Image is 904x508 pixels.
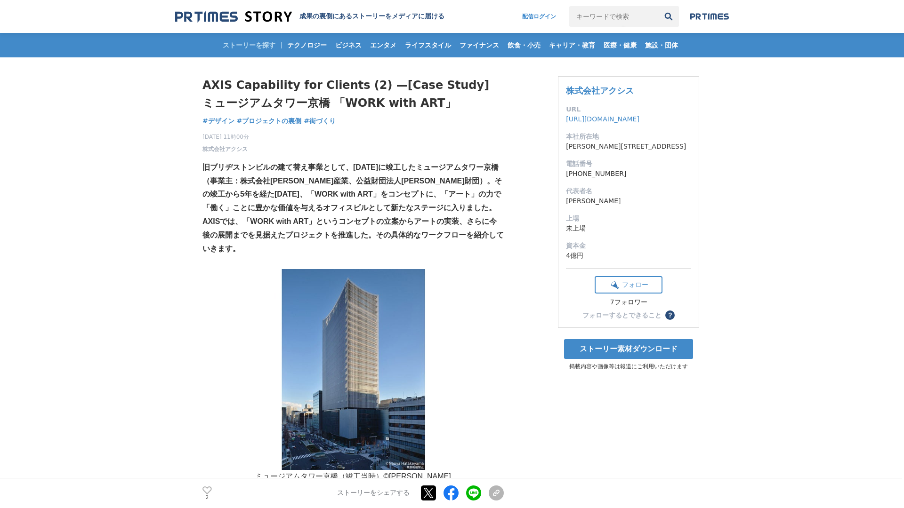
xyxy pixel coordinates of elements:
a: 医療・健康 [600,33,640,57]
span: 飲食・小売 [504,41,544,49]
img: prtimes [690,13,729,20]
dd: 未上場 [566,223,691,233]
dd: [PHONE_NUMBER] [566,169,691,179]
div: 7フォロワー [595,298,662,307]
h1: AXIS Capability for Clients (2) —[Case Study] ミュージアムタワー京橋 「WORK with ART」 [202,76,504,112]
a: キャリア・教育 [545,33,599,57]
dt: 資本金 [566,241,691,251]
dt: 上場 [566,214,691,223]
h2: 成果の裏側にあるストーリーをメディアに届ける [299,12,444,21]
a: #街づくり [304,116,336,126]
strong: 旧ブリヂストンビルの建て替え事業として、[DATE]に竣工したミュージアムタワー京橋（事業主：株式会社[PERSON_NAME]産業、公益財団法人[PERSON_NAME]財団）。その竣工から5... [202,163,502,212]
button: 検索 [658,6,679,27]
input: キーワードで検索 [569,6,658,27]
span: ライフスタイル [401,41,455,49]
img: 成果の裏側にあるストーリーをメディアに届ける [175,10,292,23]
a: ストーリー素材ダウンロード [564,339,693,359]
a: #プロジェクトの裏側 [237,116,302,126]
span: エンタメ [366,41,400,49]
div: フォローするとできること [582,312,662,318]
button: フォロー [595,276,662,294]
dt: URL [566,104,691,114]
a: ビジネス [331,33,365,57]
a: 飲食・小売 [504,33,544,57]
span: テクノロジー [283,41,331,49]
dt: 本社所在地 [566,132,691,142]
p: 2 [202,495,212,500]
span: #プロジェクトの裏側 [237,117,302,125]
span: ビジネス [331,41,365,49]
span: [DATE] 11時00分 [202,133,249,141]
dd: [PERSON_NAME] [566,196,691,206]
span: ？ [667,312,673,318]
img: thumbnail_f7baa5e0-9507-11f0-a3ac-3f37f5cef996.jpg [202,269,504,470]
dd: [PERSON_NAME][STREET_ADDRESS] [566,142,691,151]
a: エンタメ [366,33,400,57]
button: ？ [665,310,675,320]
p: 掲載内容や画像等は報道にご利用いただけます [558,363,699,371]
span: #街づくり [304,117,336,125]
a: 株式会社アクシス [566,86,634,95]
p: ストーリーをシェアする [337,489,410,498]
a: 配信ログイン [513,6,565,27]
p: ミュージアムタワー京橋（竣工当時）©︎[PERSON_NAME] [202,470,504,484]
a: 株式会社アクシス [202,145,248,153]
span: キャリア・教育 [545,41,599,49]
dt: 電話番号 [566,159,691,169]
span: ファイナンス [456,41,503,49]
dt: 代表者名 [566,186,691,196]
a: ライフスタイル [401,33,455,57]
a: 施設・団体 [641,33,682,57]
a: #デザイン [202,116,234,126]
a: ファイナンス [456,33,503,57]
strong: AXISでは、「WORK with ART」というコンセプトの立案からアートの実装、さらに今後の展開までを見据えたプロジェクトを推進した。その具体的なワークフローを紹介していきます。 [202,217,504,253]
span: #デザイン [202,117,234,125]
dd: 4億円 [566,251,691,261]
a: テクノロジー [283,33,331,57]
a: 成果の裏側にあるストーリーをメディアに届ける 成果の裏側にあるストーリーをメディアに届ける [175,10,444,23]
a: [URL][DOMAIN_NAME] [566,115,639,123]
span: 施設・団体 [641,41,682,49]
span: 医療・健康 [600,41,640,49]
